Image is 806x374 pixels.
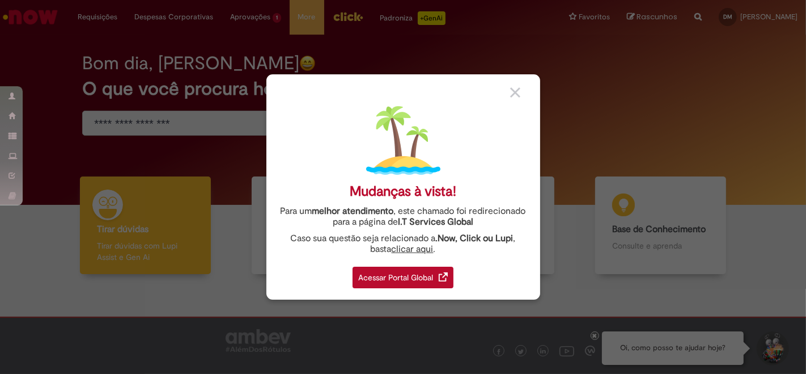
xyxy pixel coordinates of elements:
[275,206,532,228] div: Para um , este chamado foi redirecionado para a página de
[353,260,453,288] a: Acessar Portal Global
[439,272,448,281] img: redirect_link.png
[275,233,532,255] div: Caso sua questão seja relacionado a , basta .
[392,237,434,255] a: clicar aqui
[312,205,394,217] strong: melhor atendimento
[350,183,456,200] div: Mudanças à vista!
[398,210,473,228] a: I.T Services Global
[366,103,440,178] img: island.png
[510,87,520,98] img: close_button_grey.png
[353,267,453,288] div: Acessar Portal Global
[436,233,514,244] strong: .Now, Click ou Lupi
